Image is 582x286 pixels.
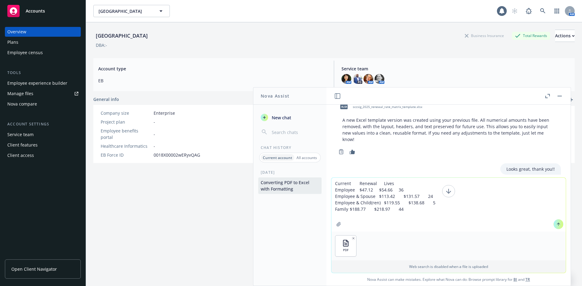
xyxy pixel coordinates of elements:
a: Manage files [5,89,81,98]
span: Accounts [26,9,45,13]
a: Start snowing [509,5,521,17]
a: Report a Bug [523,5,535,17]
a: Service team [5,130,81,139]
a: Client access [5,150,81,160]
p: Current account [263,155,292,160]
button: New chat [258,112,322,123]
button: [GEOGRAPHIC_DATA] [93,5,170,17]
span: Nova Assist can make mistakes. Explore what Nova can do: Browse prompt library for and [329,273,568,286]
div: EB Force ID [101,152,151,158]
a: Employee census [5,48,81,58]
a: Search [537,5,549,17]
div: DBA: - [96,42,107,48]
div: Employee experience builder [7,78,67,88]
a: Employee experience builder [5,78,81,88]
img: photo [375,74,384,84]
span: [GEOGRAPHIC_DATA] [99,8,151,14]
div: Employee census [7,48,43,58]
div: Company size [101,110,151,116]
div: Tools [5,70,81,76]
div: Chat History [253,145,326,150]
a: Nova compare [5,99,81,109]
div: Business Insurance [462,32,507,39]
img: photo [341,74,351,84]
div: Client access [7,150,34,160]
div: Employee benefits portal [101,128,151,140]
a: add [567,96,575,103]
p: A new Excel template version was created using your previous file. All numerical amounts have bee... [342,117,555,143]
span: 0018X00002wERyvQAG [154,152,200,158]
button: Converting PDF to Excel with Formatting [258,177,322,194]
span: - [154,143,155,149]
div: xlsxsccsig_2025_renewal_rate_matrix_template.xlsx [336,99,423,114]
a: Overview [5,27,81,37]
div: Nova compare [7,99,37,109]
div: Account settings [5,121,81,127]
input: Search chats [270,128,319,136]
div: Total Rewards [512,32,550,39]
span: Account type [98,65,326,72]
div: Overview [7,27,26,37]
button: PDF [335,236,356,256]
a: Accounts [5,2,81,20]
img: photo [353,74,362,84]
span: EB [98,77,326,84]
span: sccsig_2025_renewal_rate_matrix_template.xlsx [353,105,422,109]
span: Service team [341,65,570,72]
span: - [154,131,155,137]
span: xlsx [340,104,348,109]
span: - [154,119,155,125]
img: photo [364,74,373,84]
div: [GEOGRAPHIC_DATA] [93,32,150,40]
div: Service team [7,130,34,139]
div: Project plan [101,119,151,125]
span: Open Client Navigator [11,266,57,272]
a: Switch app [551,5,563,17]
textarea: Current Renewal Lives Employee $47.12 $54.66 36 Employee & Spouse $113.42 $131.57 24 Employee & C... [331,178,566,232]
div: [DATE] [253,170,326,175]
div: Healthcare Informatics [101,143,151,149]
h1: Nova Assist [261,93,289,99]
span: General info [93,96,119,102]
a: TR [525,277,530,282]
span: PDF [343,248,349,252]
svg: Copy to clipboard [338,149,344,154]
span: Enterprise [154,110,175,116]
span: New chat [270,114,291,121]
div: Plans [7,37,18,47]
div: Client features [7,140,38,150]
div: Manage files [7,89,33,98]
p: Looks great, thank you!! [506,166,555,172]
a: BI [513,277,517,282]
p: Web search is disabled when a file is uploaded [335,264,562,269]
p: All accounts [297,155,317,160]
a: Client features [5,140,81,150]
button: Actions [555,30,575,42]
a: Plans [5,37,81,47]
